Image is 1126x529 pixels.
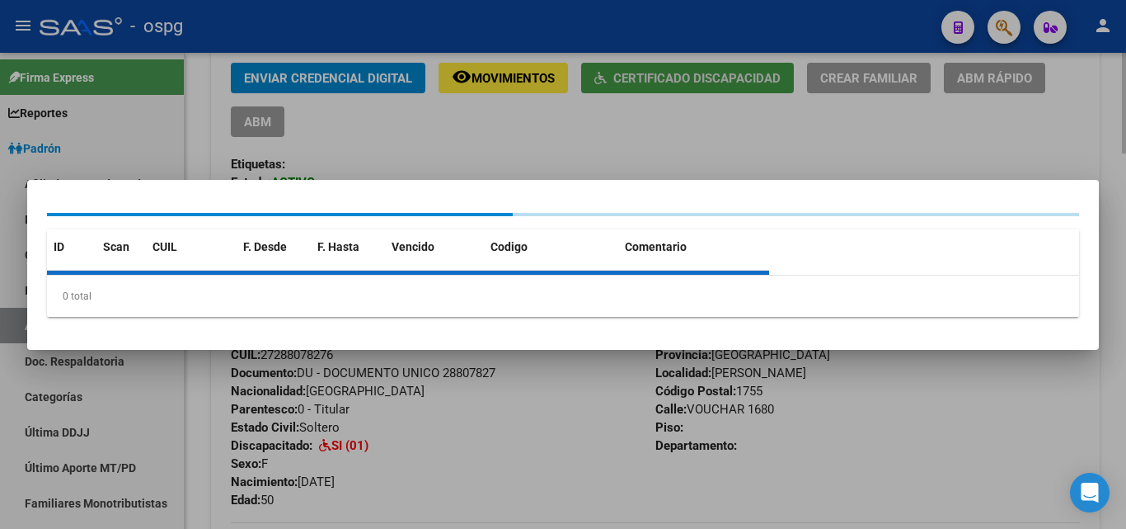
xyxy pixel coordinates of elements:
[1070,473,1110,512] div: Open Intercom Messenger
[47,229,96,265] datatable-header-cell: ID
[311,229,385,265] datatable-header-cell: F. Hasta
[625,240,687,253] span: Comentario
[54,240,64,253] span: ID
[385,229,484,265] datatable-header-cell: Vencido
[484,229,618,265] datatable-header-cell: Codigo
[317,240,359,253] span: F. Hasta
[618,229,769,265] datatable-header-cell: Comentario
[146,229,237,265] datatable-header-cell: CUIL
[47,276,1079,317] div: 0 total
[152,240,177,253] span: CUIL
[96,229,146,265] datatable-header-cell: Scan
[243,240,287,253] span: F. Desde
[392,240,434,253] span: Vencido
[490,240,528,253] span: Codigo
[103,240,129,253] span: Scan
[237,229,311,265] datatable-header-cell: F. Desde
